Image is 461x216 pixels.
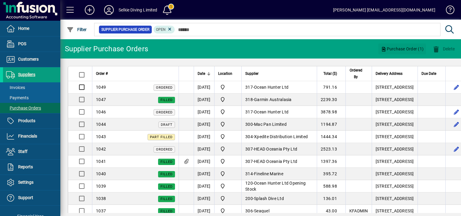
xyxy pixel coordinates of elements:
td: 395.72 [317,168,345,180]
td: [DATE] [194,106,214,118]
a: Staff [3,144,60,159]
span: Mac Pan Limited [254,122,287,127]
span: Due Date [421,70,436,77]
span: 300 [245,122,253,127]
span: Shop [218,84,238,91]
span: Order # [96,70,108,77]
td: 1194.87 [317,118,345,131]
span: Seaquel [254,208,269,213]
td: [STREET_ADDRESS] [372,118,418,131]
span: Support [18,195,33,200]
a: POS [3,37,60,52]
a: Invoices [3,82,60,93]
span: 200 [245,196,253,201]
a: Home [3,21,60,36]
button: Add [80,5,99,15]
td: [DATE] [194,131,214,143]
span: 1042 [96,147,106,151]
td: [STREET_ADDRESS] [372,94,418,106]
td: [DATE] [194,81,214,94]
span: Invoices [6,85,25,90]
td: - [241,143,317,155]
div: Order # [96,70,175,77]
span: 307 [245,147,253,151]
a: Payments [3,93,60,103]
td: [STREET_ADDRESS] [372,106,418,118]
span: Filled [161,172,173,176]
span: Draft [161,123,173,127]
span: Ocean Hunter Ltd [254,110,288,114]
span: Ocean Hunter Ltd Opening Stock [245,181,306,192]
td: [STREET_ADDRESS] [372,180,418,192]
td: - [241,81,317,94]
app-page-header-button: Delete selection [426,43,461,54]
span: Ocean Hunter Ltd [254,85,288,90]
span: Home [18,26,29,31]
button: Purchase Order (1) [378,43,426,54]
span: Xpedite Distribution Limited [254,134,308,139]
mat-chip: Completion Status: Open [154,26,175,33]
td: [DATE] [194,180,214,192]
td: - [241,155,317,168]
td: [STREET_ADDRESS] [372,131,418,143]
span: KFADMIN [349,208,368,213]
a: Reports [3,160,60,175]
span: Delivery Address [376,70,402,77]
td: 1397.36 [317,155,345,168]
span: Payments [6,95,29,100]
span: Shop [218,133,238,140]
td: [DATE] [194,118,214,131]
span: Staff [18,149,27,154]
span: 1037 [96,208,106,213]
div: Location [218,70,238,77]
td: [STREET_ADDRESS] [372,192,418,205]
span: POS [18,41,26,46]
span: Ordered [156,86,173,90]
div: Selkie Diving Limited [119,5,157,15]
span: Filled [161,209,173,213]
span: 307 [245,159,253,164]
span: 1046 [96,110,106,114]
td: - [241,106,317,118]
span: 317 [245,110,253,114]
span: Shop [218,121,238,128]
span: Shop [218,207,238,214]
td: [DATE] [194,143,214,155]
span: Ordered [156,148,173,151]
span: 120 [245,181,253,186]
span: Location [218,70,232,77]
span: Filled [161,98,173,102]
span: Filter [67,27,87,32]
span: 1047 [96,97,106,102]
span: Shop [218,145,238,153]
div: Supplier [245,70,313,77]
span: 306 [245,208,253,213]
span: Ordered By [349,67,363,80]
a: Support [3,190,60,205]
button: Filter [65,24,88,35]
span: 317 [245,85,253,90]
td: 3878.98 [317,106,345,118]
td: - [241,180,317,192]
span: Shop [218,108,238,116]
td: [DATE] [194,168,214,180]
span: Purchase Orders [6,106,41,110]
span: Ordered [156,110,173,114]
div: [PERSON_NAME] [EMAIL_ADDRESS][DOMAIN_NAME] [333,5,435,15]
span: Filled [161,160,173,164]
td: [STREET_ADDRESS] [372,168,418,180]
span: Settings [18,180,33,185]
div: Due Date [421,70,442,77]
td: [STREET_ADDRESS] [372,81,418,94]
span: 314 [245,171,253,176]
span: Part Filled [150,135,173,139]
span: Suppliers [18,72,35,77]
span: Date [198,70,205,77]
a: Knowledge Base [441,1,453,21]
span: Filled [161,185,173,189]
a: Products [3,113,60,129]
span: 1041 [96,159,106,164]
td: 2523.13 [317,143,345,155]
div: Total ($) [321,70,342,77]
td: - [241,168,317,180]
